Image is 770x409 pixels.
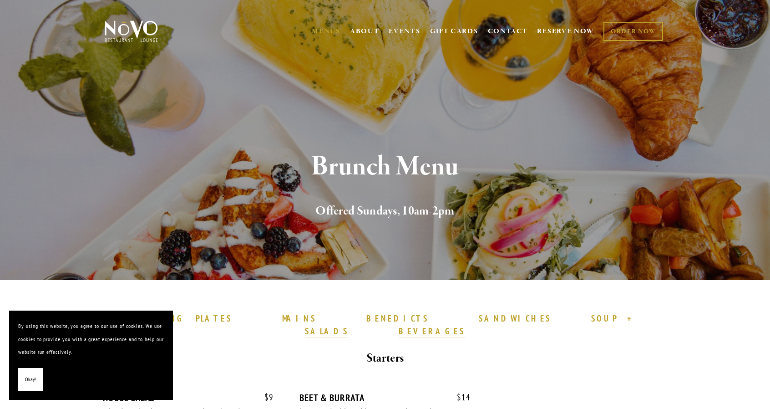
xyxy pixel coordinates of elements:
[299,392,470,404] div: BEET & BURRATA
[399,326,465,337] strong: BEVERAGES
[537,23,594,40] a: RESERVE NOW
[457,392,461,403] span: $
[366,313,429,324] strong: BENEDICTS
[9,311,173,400] section: Cookie banner
[18,320,164,359] p: By using this website, you agree to our use of cookies. We use cookies to provide you with a grea...
[312,27,340,36] a: MENUS
[120,202,650,221] h2: Offered Sundays, 10am-2pm
[479,313,552,324] strong: SANDWICHES
[130,313,232,325] a: SHARING PLATES
[103,20,160,43] img: Novo Restaurant &amp; Lounge
[103,392,274,404] div: HOUSE SALAD
[25,373,36,386] span: Okay!
[488,23,528,40] a: CONTACT
[255,392,274,403] span: 9
[18,368,43,391] button: Okay!
[389,27,420,36] a: EVENTS
[350,27,380,36] a: ABOUT
[130,313,232,324] strong: SHARING PLATES
[448,392,471,403] span: 14
[430,23,478,40] a: GIFT CARDS
[366,350,404,366] strong: Starters
[282,313,316,324] strong: MAINS
[399,326,465,337] a: BEVERAGES
[603,22,663,41] a: ORDER NOW
[264,392,269,403] span: $
[282,313,316,325] a: MAINS
[305,313,649,337] a: SOUP + SALADS
[479,313,552,325] a: SANDWICHES
[366,313,429,325] a: BENEDICTS
[120,152,650,182] h1: Brunch Menu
